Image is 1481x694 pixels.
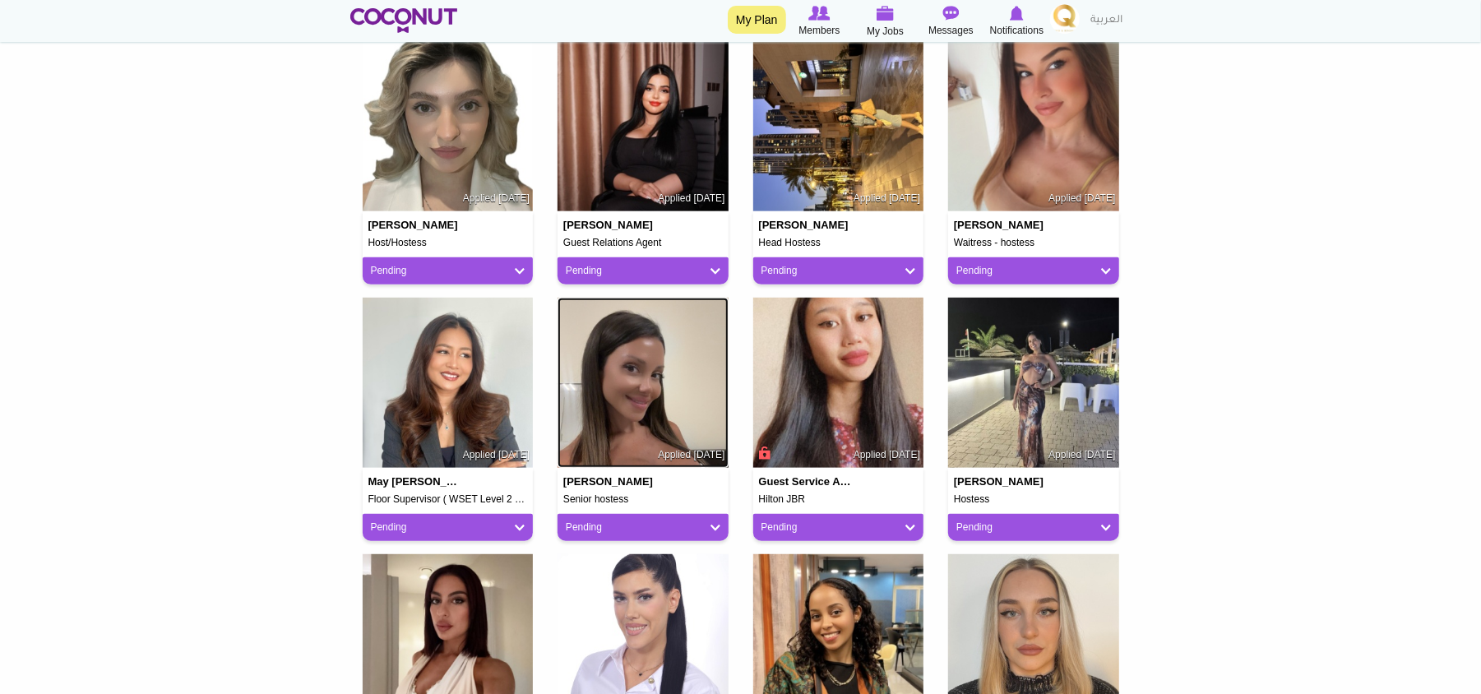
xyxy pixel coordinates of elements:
img: Anastasia Grebennikova's picture [363,41,534,212]
a: العربية [1083,4,1132,37]
h4: [PERSON_NAME] [954,220,1049,231]
img: May Chue's picture [363,298,534,469]
a: Messages Messages [919,4,984,39]
span: My Jobs [867,23,904,39]
span: Notifications [990,22,1044,39]
img: Messages [943,6,960,21]
h5: Guest Relations Agent [563,238,723,248]
img: Notifications [1010,6,1024,21]
img: My Jobs [877,6,895,21]
h4: [PERSON_NAME] [563,476,659,488]
h4: [PERSON_NAME] [563,220,659,231]
h5: Floor Supervisor ( WSET Level 2 For Wine Certified) [368,494,528,505]
a: Pending [371,264,525,278]
a: Notifications Notifications [984,4,1050,39]
h4: [PERSON_NAME] [759,220,854,231]
h5: Waitress - hostess [954,238,1113,248]
h4: Guest Service Agent [759,476,854,488]
h4: [PERSON_NAME] [954,476,1049,488]
h5: Hilton JBR [759,494,919,505]
img: Claudia Hernandez's picture [948,298,1119,469]
a: Pending [956,264,1111,278]
a: My Plan [728,6,786,34]
a: Pending [566,520,720,534]
span: Connect to Unlock the Profile [757,445,771,461]
h5: Senior hostess [563,494,723,505]
a: My Jobs My Jobs [853,4,919,39]
img: Saida Selmane's picture [753,41,924,212]
img: Nahid Mahboubi's picture [558,41,729,212]
img: Konstantina Samara's picture [558,298,729,469]
span: Messages [928,22,974,39]
h4: [PERSON_NAME] [368,220,464,231]
h4: May [PERSON_NAME] [368,476,464,488]
img: Rekhana Sinkski's picture [753,298,924,469]
a: Pending [956,520,1111,534]
a: Pending [566,264,720,278]
h5: Head Hostess [759,238,919,248]
a: Pending [761,520,916,534]
h5: Hostess [954,494,1113,505]
a: Browse Members Members [787,4,853,39]
a: Pending [371,520,525,534]
h5: Host/Hostess [368,238,528,248]
img: Browse Members [808,6,830,21]
a: Pending [761,264,916,278]
span: Members [798,22,840,39]
img: Home [350,8,458,33]
img: Zeljka Jovanovic's picture [948,41,1119,212]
